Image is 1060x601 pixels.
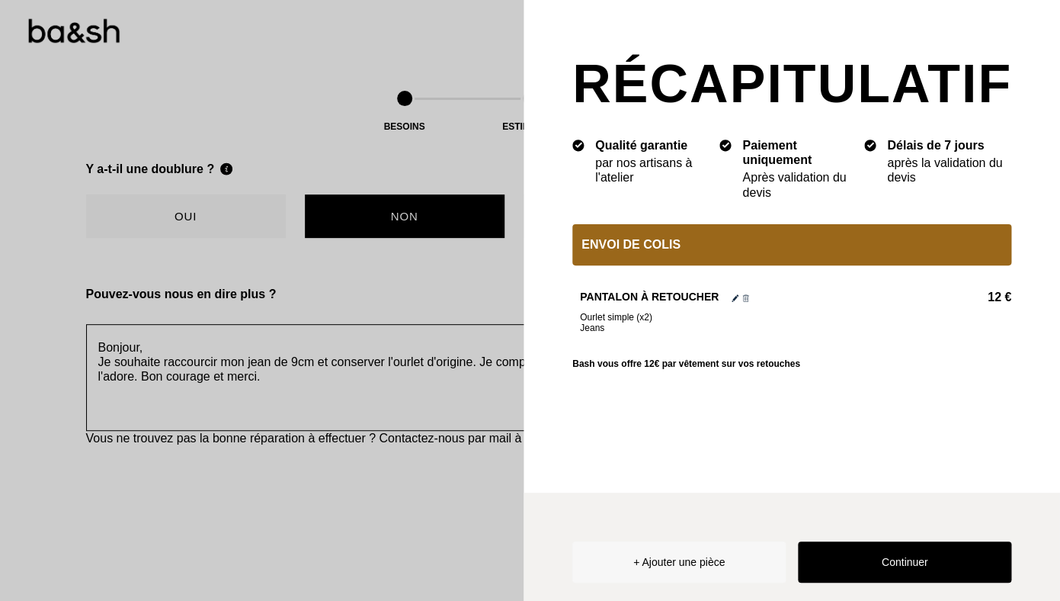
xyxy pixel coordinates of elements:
h2: Récapitulatif [524,49,1060,120]
button: Continuer [798,542,1011,583]
div: Paiement uniquement [742,138,857,167]
span: 12 € [988,290,1011,304]
div: Bash vous offre 12€ par vêtement sur vos retouches [572,358,1011,369]
span: Ourlet simple (x2) [580,312,1011,323]
h2: Pantalon à retoucher [580,290,719,304]
img: icon list info [719,138,732,152]
div: Délais de 7 jours [887,138,1011,153]
div: Envoi de colis [572,224,1011,265]
img: Supprimer [742,294,749,302]
div: Après validation du devis [742,170,857,199]
div: par nos artisans à l'atelier [595,156,712,185]
div: Qualité garantie [595,138,712,153]
div: après la validation du devis [887,156,1011,185]
span: Jeans [580,323,604,333]
button: + Ajouter une pièce [572,542,786,583]
img: Éditer [732,294,738,302]
img: icon list info [864,138,876,152]
img: icon list info [572,138,584,152]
